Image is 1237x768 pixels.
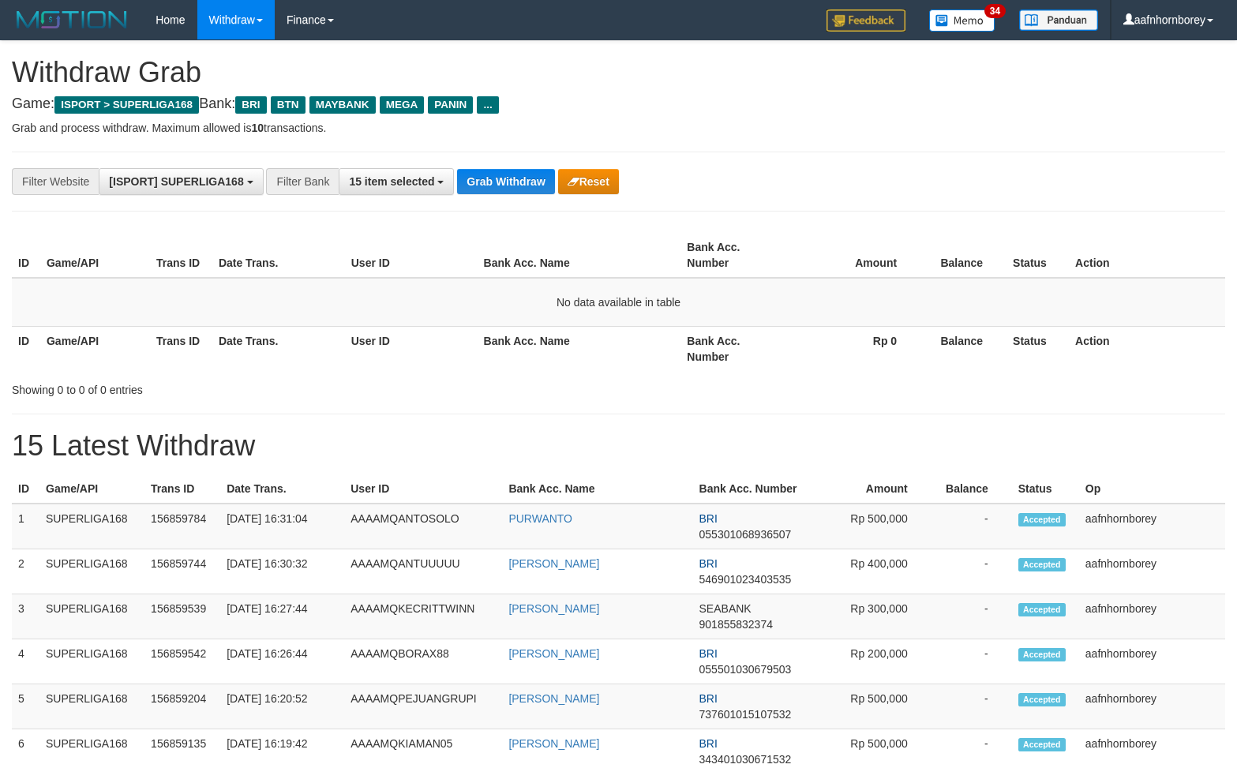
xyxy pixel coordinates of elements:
[810,594,931,639] td: Rp 300,000
[810,474,931,504] th: Amount
[212,233,345,278] th: Date Trans.
[39,684,144,729] td: SUPERLIGA168
[12,684,39,729] td: 5
[477,96,498,114] span: ...
[827,9,905,32] img: Feedback.jpg
[345,326,478,371] th: User ID
[457,169,554,194] button: Grab Withdraw
[502,474,692,504] th: Bank Acc. Name
[12,233,40,278] th: ID
[12,376,504,398] div: Showing 0 to 0 of 0 entries
[810,639,931,684] td: Rp 200,000
[478,326,681,371] th: Bank Acc. Name
[12,474,39,504] th: ID
[309,96,376,114] span: MAYBANK
[1006,326,1069,371] th: Status
[699,663,792,676] span: Copy 055501030679503 to clipboard
[1079,684,1225,729] td: aafnhornborey
[266,168,339,195] div: Filter Bank
[12,120,1225,136] p: Grab and process withdraw. Maximum allowed is transactions.
[984,4,1006,18] span: 34
[344,684,502,729] td: AAAAMQPEJUANGRUPI
[810,504,931,549] td: Rp 500,000
[1018,558,1066,571] span: Accepted
[12,96,1225,112] h4: Game: Bank:
[1012,474,1079,504] th: Status
[699,602,752,615] span: SEABANK
[220,504,344,549] td: [DATE] 16:31:04
[699,573,792,586] span: Copy 546901023403535 to clipboard
[508,602,599,615] a: [PERSON_NAME]
[1018,648,1066,661] span: Accepted
[150,233,212,278] th: Trans ID
[558,169,619,194] button: Reset
[1069,233,1225,278] th: Action
[508,647,599,660] a: [PERSON_NAME]
[144,684,220,729] td: 156859204
[1018,603,1066,616] span: Accepted
[344,639,502,684] td: AAAAMQBORAX88
[144,474,220,504] th: Trans ID
[220,639,344,684] td: [DATE] 16:26:44
[508,557,599,570] a: [PERSON_NAME]
[344,549,502,594] td: AAAAMQANTUUUUU
[1018,693,1066,706] span: Accepted
[12,504,39,549] td: 1
[12,278,1225,327] td: No data available in table
[508,512,572,525] a: PURWANTO
[12,594,39,639] td: 3
[508,692,599,705] a: [PERSON_NAME]
[144,639,220,684] td: 156859542
[12,57,1225,88] h1: Withdraw Grab
[478,233,681,278] th: Bank Acc. Name
[12,326,40,371] th: ID
[339,168,454,195] button: 15 item selected
[39,594,144,639] td: SUPERLIGA168
[1006,233,1069,278] th: Status
[790,233,920,278] th: Amount
[1079,504,1225,549] td: aafnhornborey
[931,474,1012,504] th: Balance
[1079,639,1225,684] td: aafnhornborey
[380,96,425,114] span: MEGA
[428,96,473,114] span: PANIN
[1079,474,1225,504] th: Op
[1069,326,1225,371] th: Action
[931,594,1012,639] td: -
[39,474,144,504] th: Game/API
[39,549,144,594] td: SUPERLIGA168
[344,474,502,504] th: User ID
[12,549,39,594] td: 2
[931,549,1012,594] td: -
[699,692,718,705] span: BRI
[54,96,199,114] span: ISPORT > SUPERLIGA168
[680,326,790,371] th: Bank Acc. Number
[212,326,345,371] th: Date Trans.
[39,639,144,684] td: SUPERLIGA168
[144,504,220,549] td: 156859784
[931,639,1012,684] td: -
[235,96,266,114] span: BRI
[693,474,810,504] th: Bank Acc. Number
[699,618,773,631] span: Copy 901855832374 to clipboard
[931,504,1012,549] td: -
[144,549,220,594] td: 156859744
[920,233,1006,278] th: Balance
[1079,594,1225,639] td: aafnhornborey
[271,96,306,114] span: BTN
[12,639,39,684] td: 4
[349,175,434,188] span: 15 item selected
[40,326,150,371] th: Game/API
[1018,738,1066,751] span: Accepted
[680,233,790,278] th: Bank Acc. Number
[699,753,792,766] span: Copy 343401030671532 to clipboard
[1079,549,1225,594] td: aafnhornborey
[699,512,718,525] span: BRI
[810,549,931,594] td: Rp 400,000
[699,647,718,660] span: BRI
[12,430,1225,462] h1: 15 Latest Withdraw
[1018,513,1066,526] span: Accepted
[931,684,1012,729] td: -
[109,175,243,188] span: [ISPORT] SUPERLIGA168
[144,594,220,639] td: 156859539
